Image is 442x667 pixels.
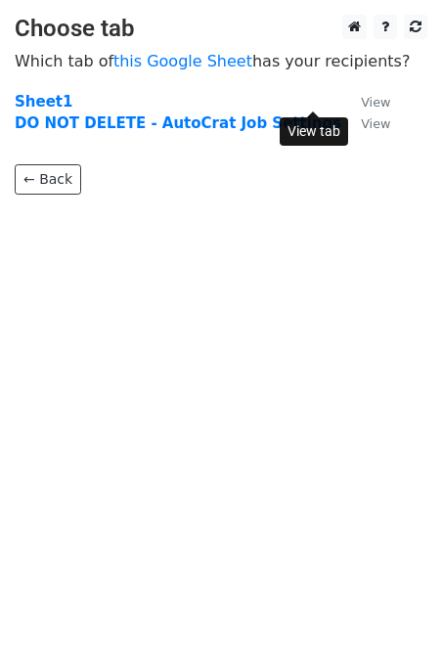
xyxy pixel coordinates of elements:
a: ← Back [15,164,81,195]
a: View [341,114,390,132]
a: DO NOT DELETE - AutoCrat Job Settings [15,114,341,132]
small: View [361,116,390,131]
small: View [361,95,390,110]
h3: Choose tab [15,15,427,43]
a: Sheet1 [15,93,72,111]
p: Which tab of has your recipients? [15,51,427,71]
a: View [341,93,390,111]
iframe: Chat Widget [344,573,442,667]
a: this Google Sheet [113,52,252,70]
div: View tab [280,117,348,146]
